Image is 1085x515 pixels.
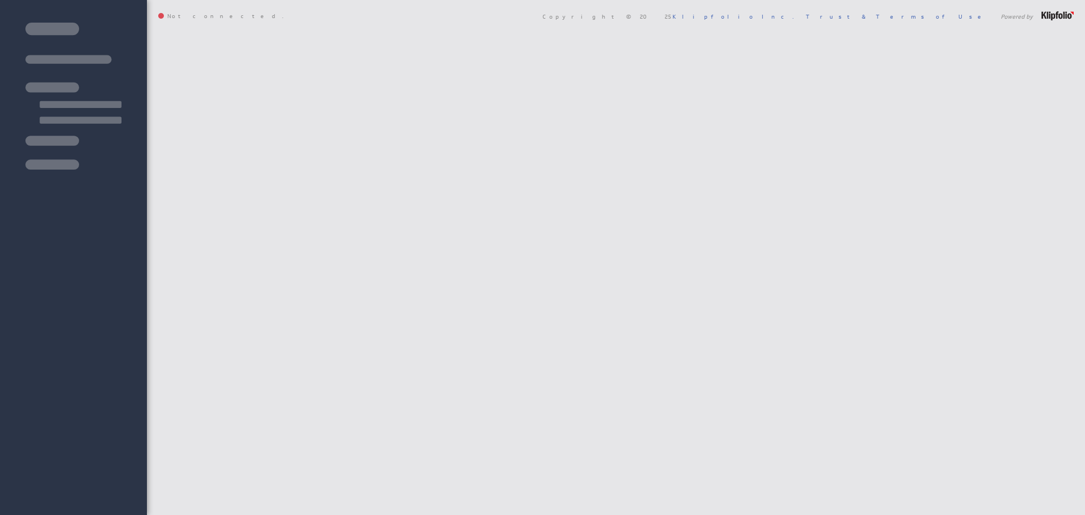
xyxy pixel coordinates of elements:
[1001,14,1033,19] span: Powered by
[25,23,121,170] img: skeleton-sidenav.svg
[806,12,989,20] a: Trust & Terms of Use
[1041,11,1074,20] img: logo-footer.png
[158,13,284,20] span: Not connected.
[672,12,794,20] a: Klipfolio Inc.
[542,14,794,19] span: Copyright © 2025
